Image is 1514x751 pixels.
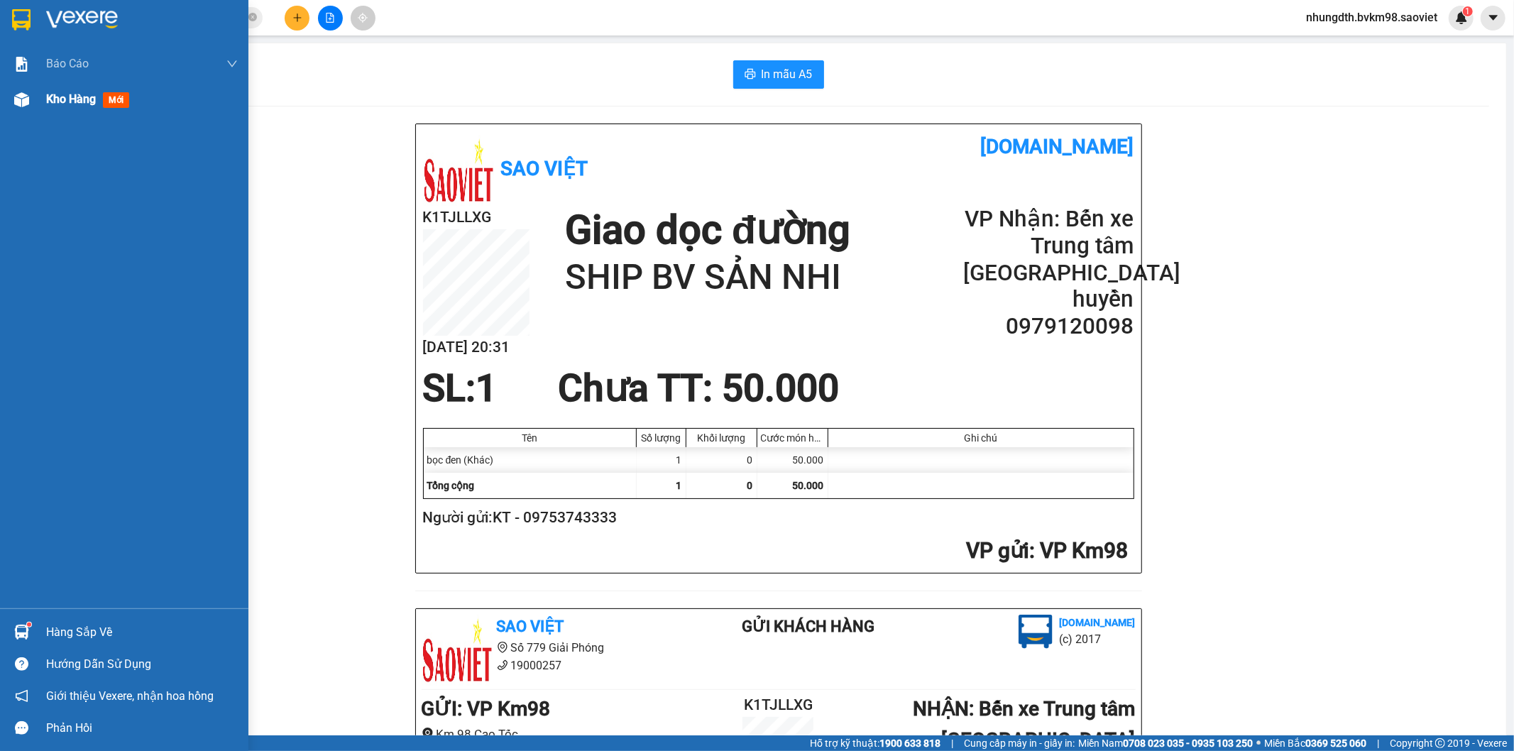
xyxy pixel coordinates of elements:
span: | [1377,735,1379,751]
div: Tên [427,432,632,444]
h2: Người gửi: KT - 09753743333 [423,506,1129,530]
img: icon-new-feature [1455,11,1468,24]
b: [DOMAIN_NAME] [981,135,1134,158]
span: SL: [423,366,476,410]
span: Hỗ trợ kỹ thuật: [810,735,940,751]
li: 19000257 [422,657,686,674]
img: solution-icon [14,57,29,72]
li: Km 98 Cao Tốc [422,725,719,744]
h2: 0979120098 [963,313,1134,340]
span: Giới thiệu Vexere, nhận hoa hồng [46,687,214,705]
button: plus [285,6,309,31]
span: caret-down [1487,11,1500,24]
span: copyright [1435,738,1445,748]
img: logo.jpg [423,135,494,206]
div: Số lượng [640,432,682,444]
span: In mẫu A5 [762,65,813,83]
button: file-add [318,6,343,31]
span: environment [497,642,508,653]
span: Báo cáo [46,55,89,72]
img: logo-vxr [12,9,31,31]
span: 1 [476,366,498,410]
span: 0 [747,480,753,491]
span: Miền Nam [1078,735,1253,751]
img: warehouse-icon [14,92,29,107]
div: bọc đen (Khác) [424,447,637,473]
div: Phản hồi [46,718,238,739]
h2: : VP Km98 [423,537,1129,566]
div: 0 [686,447,757,473]
div: Hàng sắp về [46,622,238,643]
span: Cung cấp máy in - giấy in: [964,735,1075,751]
b: Sao Việt [497,618,564,635]
b: GỬI : VP Km98 [422,697,551,720]
h2: huyền [963,286,1134,313]
b: Sao Việt [501,157,588,180]
span: phone [497,659,508,671]
span: Miền Bắc [1264,735,1366,751]
span: | [951,735,953,751]
b: Sao Việt [86,33,173,57]
sup: 1 [1463,6,1473,16]
span: plus [292,13,302,23]
img: warehouse-icon [14,625,29,640]
sup: 1 [27,623,31,627]
span: down [226,58,238,70]
li: Số 779 Giải Phóng [422,639,686,657]
button: caret-down [1481,6,1505,31]
span: file-add [325,13,335,23]
strong: 0369 525 060 [1305,738,1366,749]
div: Chưa TT : 50.000 [549,367,847,410]
div: Ghi chú [832,432,1130,444]
h1: Giao dọc đường [565,206,850,255]
span: close-circle [248,11,257,25]
span: aim [358,13,368,23]
h2: K1TJLLXG [423,206,530,229]
span: ⚪️ [1256,740,1261,746]
span: close-circle [248,13,257,21]
img: logo.jpg [422,615,493,686]
span: Kho hàng [46,92,96,106]
span: environment [422,728,434,740]
span: question-circle [15,657,28,671]
span: 1 [1465,6,1470,16]
li: (c) 2017 [1060,630,1136,648]
span: notification [15,689,28,703]
div: Hướng dẫn sử dụng [46,654,238,675]
b: [DOMAIN_NAME] [190,11,343,35]
button: aim [351,6,375,31]
span: VP gửi [967,538,1030,563]
h1: SHIP BV SẢN NHI [565,255,850,300]
div: Khối lượng [690,432,753,444]
h2: K1TJLLXG [719,694,838,717]
h2: [DATE] 20:31 [423,336,530,359]
h1: Giao dọc đường [75,82,262,180]
img: logo.jpg [8,11,79,82]
span: nhungdth.bvkm98.saoviet [1295,9,1449,26]
div: 1 [637,447,686,473]
h2: VP Nhận: Bến xe Trung tâm [GEOGRAPHIC_DATA] [963,206,1134,286]
span: printer [745,68,756,82]
b: [DOMAIN_NAME] [1060,617,1136,628]
span: Tổng cộng [427,480,475,491]
div: Cước món hàng [761,432,824,444]
h2: K1TJLLXG [8,82,114,106]
b: Gửi khách hàng [742,618,874,635]
button: printerIn mẫu A5 [733,60,824,89]
img: logo.jpg [1019,615,1053,649]
strong: 0708 023 035 - 0935 103 250 [1123,738,1253,749]
span: mới [103,92,129,108]
div: 50.000 [757,447,828,473]
span: 1 [676,480,682,491]
strong: 1900 633 818 [879,738,940,749]
span: 50.000 [793,480,824,491]
span: message [15,721,28,735]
